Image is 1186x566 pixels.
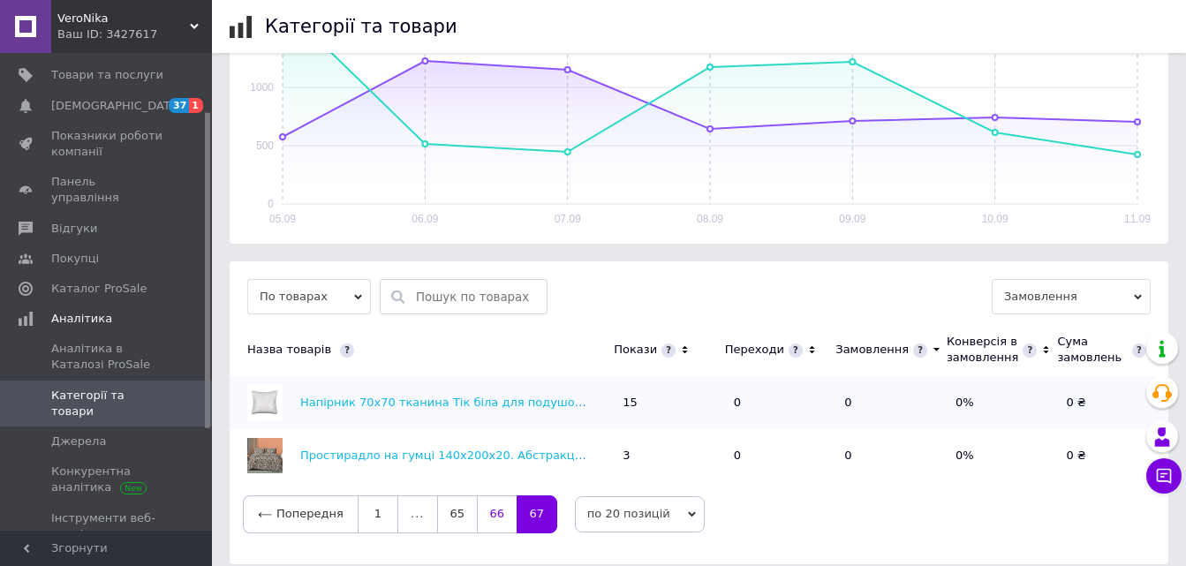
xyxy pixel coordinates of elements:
td: 0 [835,429,947,482]
span: Аналітика [51,311,112,327]
span: ... [398,495,437,532]
span: Замовлення [992,279,1151,314]
span: Відгуки [51,221,97,237]
text: 07.09 [555,213,581,225]
text: 05.09 [269,213,296,225]
span: Джерела [51,434,106,449]
button: Чат з покупцем [1146,458,1182,494]
a: Попередня [243,495,358,532]
text: 11.09 [1124,213,1151,225]
input: Пошук по товарах [416,280,538,313]
img: Напірник 70х70 тканина Тік біла для подушок із пір'я та пуху, штучного наповнювача [247,385,283,420]
a: 66 [477,495,517,532]
div: Назва товарів [230,342,605,358]
td: 0% [947,429,1058,482]
span: 37 [169,98,189,113]
td: 0 ₴ [1057,376,1168,429]
span: Покупці [51,251,99,267]
span: Конкурентна аналітика [51,464,163,495]
div: Замовлення [835,342,909,358]
div: Переходи [725,342,784,358]
h1: Категорії та товари [265,16,457,37]
text: 06.09 [412,213,438,225]
a: Напірник 70х70 тканина Тік біла для подушок із пір'я та пуху, штучного наповнювача [300,396,825,409]
text: 500 [256,140,274,152]
div: Конверсія в замовлення [947,334,1018,366]
text: 08.09 [697,213,723,225]
text: 0 [268,198,274,210]
a: 67 [517,495,557,532]
span: Аналітика в Каталозі ProSale [51,341,163,373]
text: 1000 [250,81,274,94]
td: 0 [725,376,836,429]
span: [DEMOGRAPHIC_DATA] [51,98,182,114]
td: 3 [614,429,725,482]
span: Товари та послуги [51,67,163,83]
span: По товарах [247,279,371,314]
span: по 20 позицій [575,496,705,532]
span: 1 [189,98,203,113]
span: Категорії та товари [51,388,163,419]
div: Ваш ID: 3427617 [57,26,212,42]
span: Панель управління [51,174,163,206]
a: 1 [358,495,398,532]
text: 09.09 [839,213,865,225]
td: 0 [725,429,836,482]
span: Показники роботи компанії [51,128,163,160]
div: Сума замовлень [1057,334,1128,366]
span: VeroNika [57,11,190,26]
text: 10.09 [982,213,1008,225]
td: 15 [614,376,725,429]
span: Каталог ProSale [51,281,147,297]
div: Покази [614,342,657,358]
a: 65 [437,495,477,532]
td: 0% [947,376,1058,429]
span: Інструменти веб-аналітики [51,510,163,542]
td: 0 [835,376,947,429]
img: Простирадло на гумці 140х200х20. Абстракція леопардова Бязь Голд Люкс [247,438,283,473]
td: 0 ₴ [1057,429,1168,482]
a: Простирадло на гумці 140х200х20. Абстракція леопардова Бязь [PERSON_NAME] [300,449,790,462]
